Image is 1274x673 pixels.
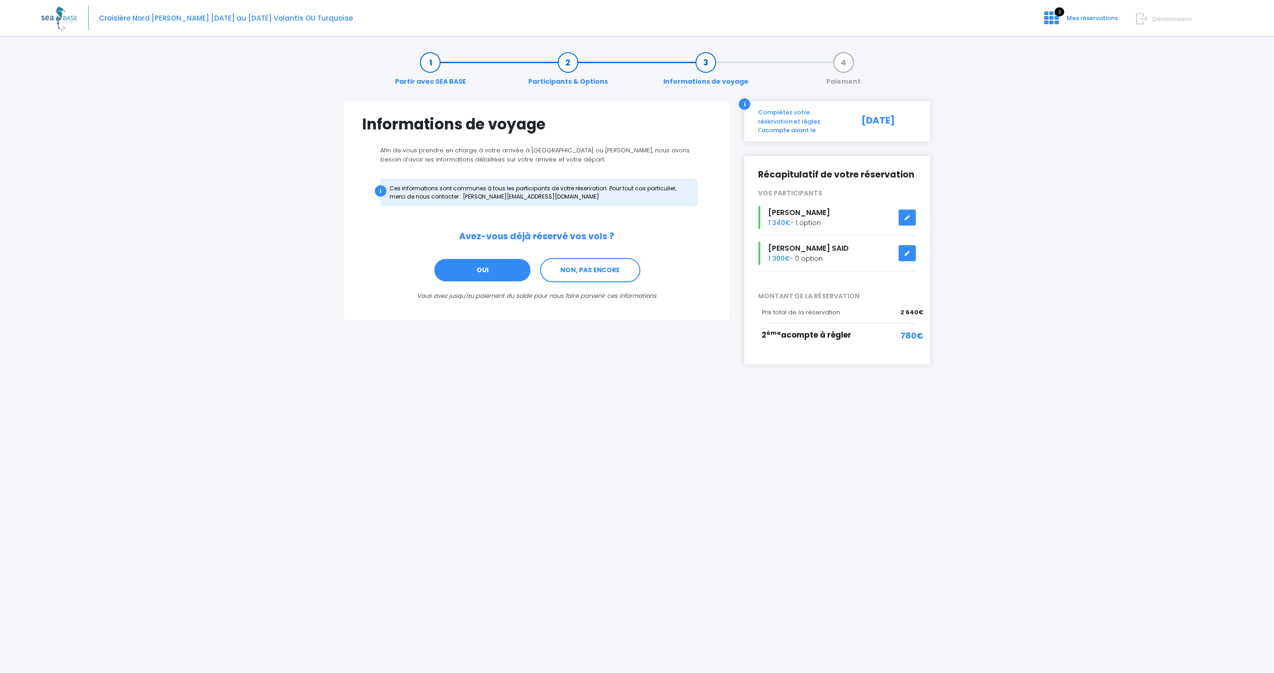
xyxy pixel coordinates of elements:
[380,179,698,206] div: Ces informations sont communes à tous les participants de votre réservation. Pour tout cas partic...
[659,58,753,86] a: Informations de voyage
[766,329,781,337] sup: ème
[751,188,923,198] div: VOS PARTICIPANTS
[762,308,840,317] span: Prix total de la réservation
[768,254,790,263] span: 1 300€
[851,108,923,135] div: [DATE]
[739,98,750,110] div: i
[768,218,791,227] span: 1 340€
[524,58,613,86] a: Participants & Options
[900,329,923,342] span: 780€
[768,207,830,218] span: [PERSON_NAME]
[762,329,851,340] span: 2 acompte à régler
[1152,15,1192,23] span: Déconnexion
[417,291,656,300] i: Vous avez jusqu'au paiement du solde pour nous faire parvenir ces informations
[1037,17,1123,26] a: 3 Mes réservations
[375,185,386,197] div: i
[1067,14,1118,22] span: Mes réservations
[362,232,711,242] h2: Avez-vous déjà réservé vos vols ?
[768,243,849,253] span: [PERSON_NAME] SAID
[758,170,916,180] h2: Récapitulatif de votre réservation
[362,115,711,133] h1: Informations de voyage
[540,258,640,283] a: NON, PAS ENCORE
[751,108,851,135] div: Complétez votre réservation et réglez l'acompte avant le
[822,58,865,86] a: Paiement
[1055,7,1064,16] span: 3
[751,206,923,229] div: - 1 option
[900,308,923,317] span: 2 640€
[751,291,923,301] span: MONTANT DE LA RÉSERVATION
[390,58,471,86] a: Partir avec SEA BASE
[362,146,711,164] p: Afin de vous prendre en charge à votre arrivée à [GEOGRAPHIC_DATA] ou [PERSON_NAME], nous avons b...
[751,242,923,265] div: - 0 option
[434,258,531,283] a: OUI
[99,13,353,23] span: Croisière Nord [PERSON_NAME] [DATE] au [DATE] Volantis OU Turquoise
